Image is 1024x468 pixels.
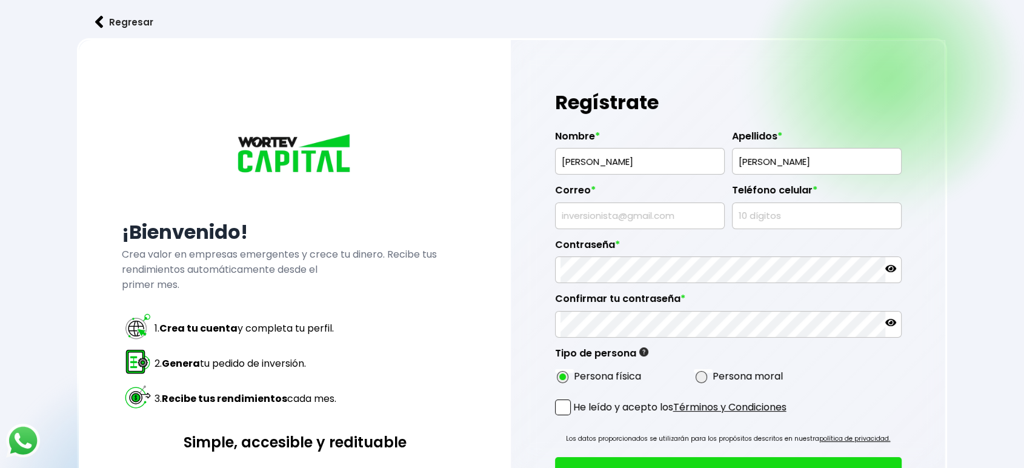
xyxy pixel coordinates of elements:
input: inversionista@gmail.com [560,203,719,229]
h1: Regístrate [555,84,902,121]
button: Regresar [77,6,171,38]
label: Persona moral [713,369,783,384]
label: Persona física [574,369,641,384]
label: Correo [555,184,725,202]
img: paso 2 [124,347,152,376]
label: Contraseña [555,239,902,257]
img: paso 3 [124,383,152,411]
img: logos_whatsapp-icon.242b2217.svg [6,424,40,458]
td: 3. cada mes. [154,382,337,416]
label: Nombre [555,130,725,149]
img: logo_wortev_capital [234,132,356,177]
h3: Simple, accesible y redituable [122,432,468,453]
p: Los datos proporcionados se utilizarán para los propósitos descritos en nuestra [566,433,890,445]
p: Crea valor en empresas emergentes y crece tu dinero. Recibe tus rendimientos automáticamente desd... [122,247,468,292]
a: Términos y Condiciones [673,400,786,414]
label: Tipo de persona [555,347,648,366]
strong: Recibe tus rendimientos [162,392,287,406]
a: política de privacidad. [819,434,890,443]
strong: Crea tu cuenta [159,321,238,335]
h2: ¡Bienvenido! [122,218,468,247]
input: 10 dígitos [737,203,896,229]
label: Confirmar tu contraseña [555,293,902,311]
label: Teléfono celular [732,184,902,202]
strong: Genera [162,356,200,370]
img: gfR76cHglkPwleuBLjWdxeZVvX9Wp6JBDmjRYY8JYDQn16A2ICN00zLTgIroGa6qie5tIuWH7V3AapTKqzv+oMZsGfMUqL5JM... [639,347,648,356]
img: flecha izquierda [95,16,104,28]
td: 1. y completa tu perfil. [154,312,337,346]
label: Apellidos [732,130,902,149]
img: paso 1 [124,312,152,341]
td: 2. tu pedido de inversión. [154,347,337,381]
a: flecha izquierdaRegresar [77,6,948,38]
p: He leído y acepto los [573,399,786,415]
